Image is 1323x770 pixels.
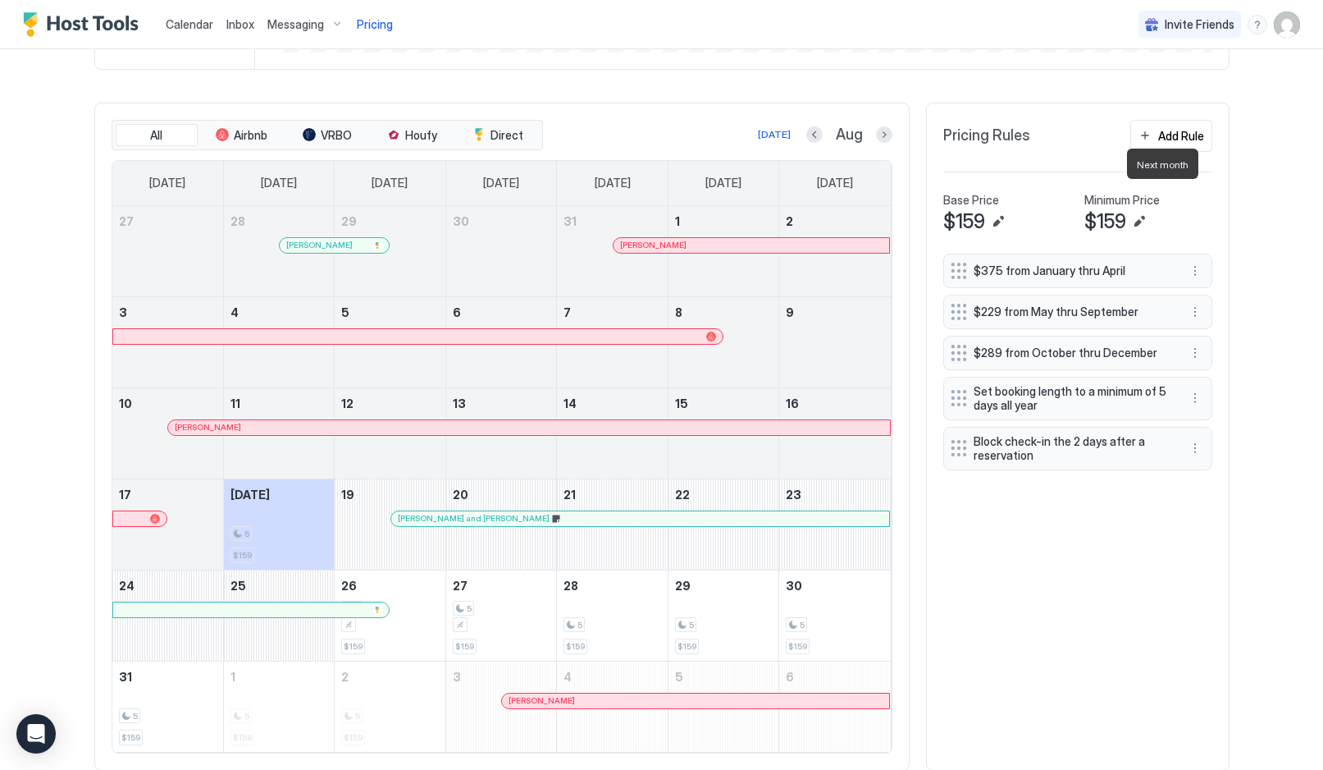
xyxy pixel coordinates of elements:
[335,662,445,692] a: September 2, 2025
[788,641,807,652] span: $159
[224,297,335,328] a: August 4, 2025
[226,17,254,31] span: Inbox
[557,479,668,510] a: August 21, 2025
[230,579,246,593] span: 25
[668,661,779,752] td: September 5, 2025
[445,479,557,570] td: August 20, 2025
[668,479,779,570] td: August 22, 2025
[23,12,146,37] a: Host Tools Logo
[175,422,883,433] div: [PERSON_NAME]
[286,124,368,147] button: VRBO
[398,513,550,524] span: [PERSON_NAME] and [PERSON_NAME]
[453,488,468,502] span: 20
[779,661,891,752] td: September 6, 2025
[689,620,694,630] span: 5
[341,214,357,228] span: 29
[150,128,162,143] span: All
[467,161,536,205] a: Wednesday
[1185,343,1205,363] button: More options
[779,206,891,297] td: August 2, 2025
[230,305,239,319] span: 4
[876,126,892,143] button: Next month
[341,579,357,593] span: 26
[335,661,446,752] td: September 2, 2025
[1185,438,1205,458] div: menu
[445,387,557,479] td: August 13, 2025
[675,396,688,410] span: 15
[1185,302,1205,322] button: More options
[244,529,249,539] span: 5
[446,662,557,692] a: September 3, 2025
[1165,17,1234,32] span: Invite Friends
[563,396,577,410] span: 14
[244,161,313,205] a: Monday
[230,670,235,684] span: 1
[398,513,883,524] div: [PERSON_NAME] and [PERSON_NAME]
[226,16,254,33] a: Inbox
[806,126,823,143] button: Previous month
[668,570,779,661] td: August 29, 2025
[445,296,557,387] td: August 6, 2025
[16,714,56,754] div: Open Intercom Messenger
[223,661,335,752] td: September 1, 2025
[675,305,682,319] span: 8
[1130,120,1212,152] button: Add Rule
[786,579,802,593] span: 30
[490,128,523,143] span: Direct
[779,297,890,328] a: August 9, 2025
[1185,388,1205,408] div: menu
[467,603,472,614] span: 5
[224,662,335,692] a: September 1, 2025
[341,670,349,684] span: 2
[779,388,890,419] a: August 16, 2025
[563,488,576,502] span: 21
[166,17,213,31] span: Calendar
[112,206,224,297] td: July 27, 2025
[335,387,446,479] td: August 12, 2025
[224,388,335,419] a: August 11, 2025
[372,176,408,190] span: [DATE]
[121,732,140,743] span: $159
[453,670,461,684] span: 3
[230,396,240,410] span: 11
[335,570,446,661] td: August 26, 2025
[133,711,138,722] span: 5
[233,550,252,561] span: $159
[779,479,890,510] a: August 23, 2025
[786,305,794,319] span: 9
[267,17,324,32] span: Messaging
[223,296,335,387] td: August 4, 2025
[779,570,891,661] td: August 30, 2025
[563,579,578,593] span: 28
[224,571,335,601] a: August 25, 2025
[112,296,224,387] td: August 3, 2025
[779,662,890,692] a: September 6, 2025
[668,479,779,510] a: August 22, 2025
[119,305,127,319] span: 3
[149,176,185,190] span: [DATE]
[166,16,213,33] a: Calendar
[943,209,985,234] span: $159
[557,297,668,328] a: August 7, 2025
[446,297,557,328] a: August 6, 2025
[758,127,791,142] div: [DATE]
[988,212,1008,231] button: Edit
[557,296,668,387] td: August 7, 2025
[668,571,779,601] a: August 29, 2025
[341,396,354,410] span: 12
[335,206,445,236] a: July 29, 2025
[116,124,198,147] button: All
[1274,11,1300,38] div: User profile
[1185,261,1205,281] div: menu
[974,384,1169,413] span: Set booking length to a minimum of 5 days all year
[675,579,691,593] span: 29
[341,305,349,319] span: 5
[595,176,631,190] span: [DATE]
[230,488,270,502] span: [DATE]
[509,695,575,706] span: [PERSON_NAME]
[321,128,352,143] span: VRBO
[445,570,557,661] td: August 27, 2025
[668,662,779,692] a: September 5, 2025
[817,176,853,190] span: [DATE]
